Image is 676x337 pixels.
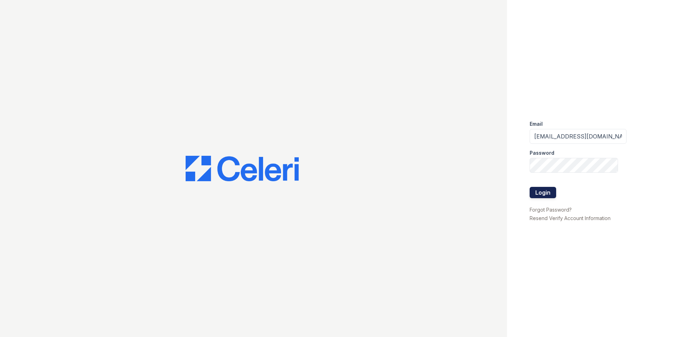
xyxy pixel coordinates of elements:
[530,149,554,156] label: Password
[530,187,556,198] button: Login
[186,156,299,181] img: CE_Logo_Blue-a8612792a0a2168367f1c8372b55b34899dd931a85d93a1a3d3e32e68fde9ad4.png
[530,120,543,128] label: Email
[530,215,611,221] a: Resend Verify Account Information
[530,207,572,213] a: Forgot Password?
